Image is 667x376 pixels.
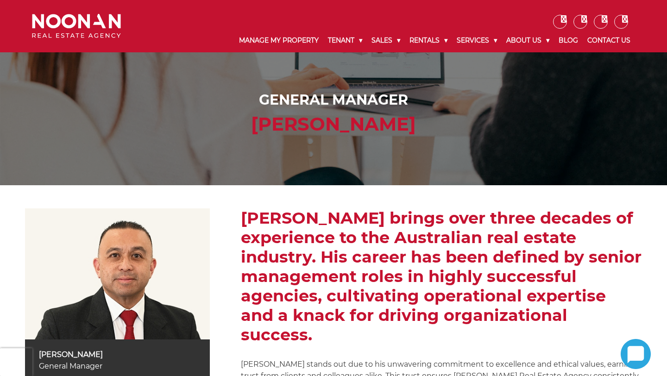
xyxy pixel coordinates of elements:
[502,29,554,52] a: About Us
[405,29,452,52] a: Rentals
[34,92,633,108] h1: General Manager
[39,360,196,372] p: General Manager
[32,14,121,38] img: Noonan Real Estate Agency
[367,29,405,52] a: Sales
[241,208,642,345] h2: [PERSON_NAME] brings over three decades of experience to the Australian real estate industry. His...
[39,349,196,360] p: [PERSON_NAME]
[25,208,210,339] img: Martin Reyes
[583,29,635,52] a: Contact Us
[234,29,323,52] a: Manage My Property
[452,29,502,52] a: Services
[323,29,367,52] a: Tenant
[34,113,633,135] h2: [PERSON_NAME]
[554,29,583,52] a: Blog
